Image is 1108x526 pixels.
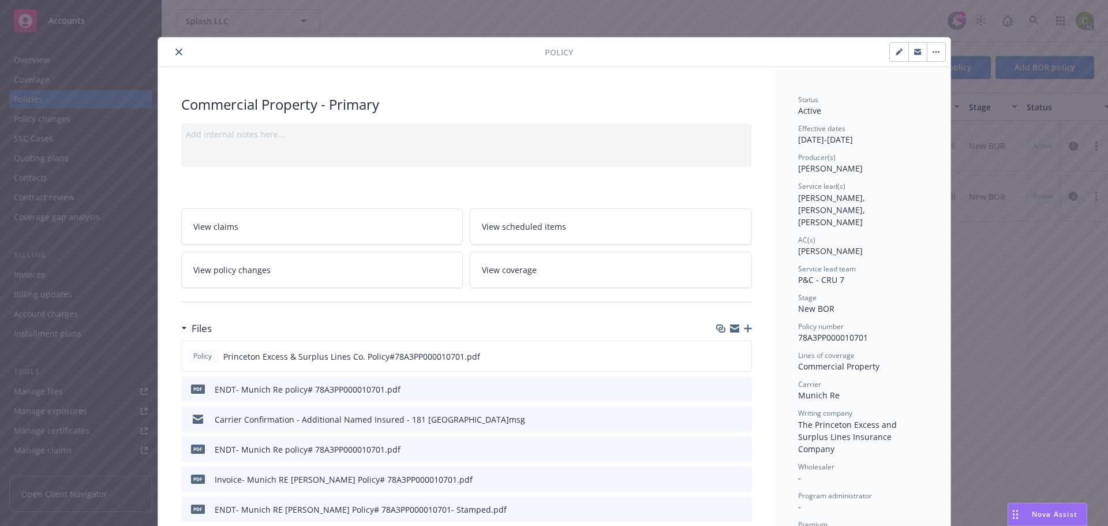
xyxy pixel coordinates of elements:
span: Wholesaler [798,462,834,472]
span: Writing company [798,408,852,418]
span: Nova Assist [1032,509,1077,519]
span: pdf [191,505,205,513]
span: pdf [191,475,205,483]
span: [PERSON_NAME] [798,245,863,256]
a: View policy changes [181,252,463,288]
span: Status [798,95,818,105]
span: The Princeton Excess and Surplus Lines Insurance Company [798,419,899,454]
span: View coverage [482,264,537,276]
a: View coverage [470,252,752,288]
a: View scheduled items [470,208,752,245]
div: Commercial Property - Primary [181,95,752,114]
span: - [798,501,801,512]
span: Effective dates [798,124,845,133]
span: Policy [191,351,214,361]
div: Add internal notes here... [186,128,747,140]
div: ENDT- Munich Re policy# 78A3PP000010701.pdf [215,443,400,456]
span: Program administrator [798,491,872,501]
span: Service lead team [798,264,856,274]
span: pdf [191,385,205,393]
span: Commercial Property [798,361,879,372]
button: preview file [736,350,747,363]
div: ENDT- Munich Re policy# 78A3PP000010701.pdf [215,383,400,396]
button: preview file [737,443,747,456]
span: [PERSON_NAME] [798,163,863,174]
button: close [172,45,186,59]
div: Invoice- Munich RE [PERSON_NAME] Policy# 78A3PP000010701.pdf [215,473,473,486]
span: AC(s) [798,235,815,245]
span: Policy [545,46,573,58]
button: download file [718,503,728,516]
div: [DATE] - [DATE] [798,124,927,146]
button: download file [718,413,728,426]
span: - [798,472,801,483]
span: pdf [191,445,205,453]
a: View claims [181,208,463,245]
h3: Files [192,321,212,336]
span: View claims [193,221,238,233]
span: Munich Re [798,390,840,401]
button: download file [718,473,728,486]
span: Stage [798,293,817,303]
div: ENDT- Munich RE [PERSON_NAME] Policy# 78A3PP000010701- Stamped.pdf [215,503,507,516]
button: Nova Assist [1008,503,1087,526]
span: New BOR [798,303,834,314]
span: Lines of coverage [798,350,855,360]
button: download file [718,350,727,363]
div: Drag to move [1008,503,1023,525]
button: preview file [737,413,747,426]
button: preview file [737,503,747,516]
span: 78A3PP000010701 [798,332,868,343]
span: Producer(s) [798,152,836,162]
span: Active [798,105,821,116]
div: Carrier Confirmation - Additional Named Insured - 181 [GEOGRAPHIC_DATA]msg [215,413,525,426]
span: View scheduled items [482,221,566,233]
span: Service lead(s) [798,181,845,191]
div: Files [181,321,212,336]
span: P&C - CRU 7 [798,274,844,285]
span: [PERSON_NAME], [PERSON_NAME], [PERSON_NAME] [798,192,867,227]
span: Policy number [798,322,844,331]
span: View policy changes [193,264,271,276]
span: Carrier [798,379,821,389]
button: download file [718,383,728,396]
button: download file [718,443,728,456]
button: preview file [737,473,747,486]
span: Princeton Excess & Surplus Lines Co. Policy#78A3PP000010701.pdf [223,350,480,363]
button: preview file [737,383,747,396]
